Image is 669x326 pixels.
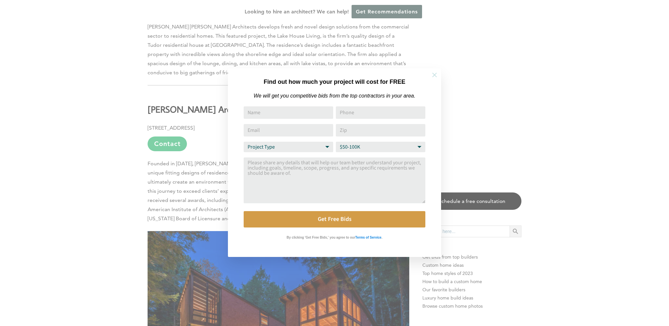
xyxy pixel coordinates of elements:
strong: . [381,236,382,239]
em: We will get you competitive bids from the top contractors in your area. [253,93,415,99]
select: Budget Range [336,142,425,152]
strong: Find out how much your project will cost for FREE [264,79,405,85]
input: Phone [336,106,425,119]
button: Close [423,63,446,86]
input: Zip [336,124,425,136]
button: Get Free Bids [244,211,425,227]
textarea: Comment or Message [244,157,425,203]
strong: Terms of Service [355,236,381,239]
input: Name [244,106,333,119]
select: Project Type [244,142,333,152]
strong: By clicking 'Get Free Bids,' you agree to our [287,236,355,239]
a: Terms of Service [355,234,381,240]
input: Email Address [244,124,333,136]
